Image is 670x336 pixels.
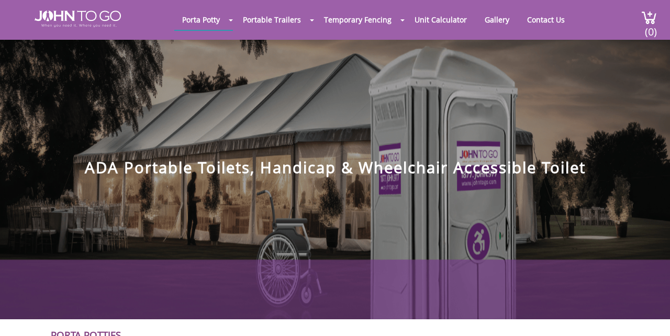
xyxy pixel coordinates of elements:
a: Gallery [477,9,517,30]
a: Portable Trailers [235,9,309,30]
a: Contact Us [519,9,573,30]
a: Porta Potty [174,9,228,30]
span: (0) [644,16,657,39]
a: Temporary Fencing [316,9,399,30]
a: Unit Calculator [407,9,475,30]
img: JOHN to go [35,10,121,27]
img: cart a [641,10,657,25]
